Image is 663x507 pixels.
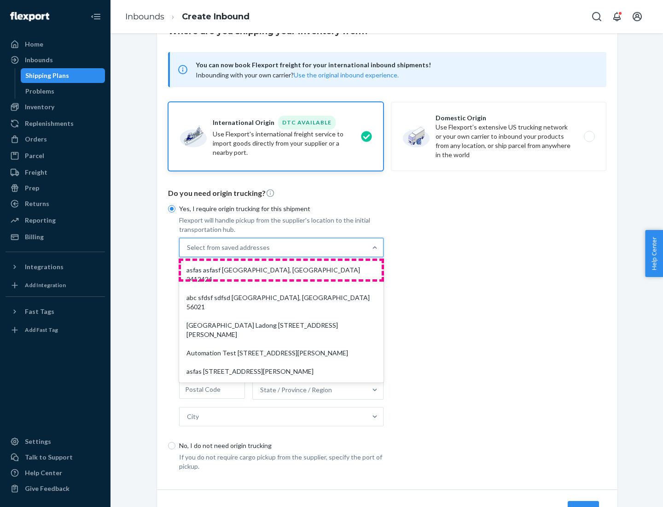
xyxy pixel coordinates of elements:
[6,116,105,131] a: Replenishments
[25,437,51,446] div: Settings
[6,323,105,337] a: Add Fast Tag
[6,165,105,180] a: Freight
[608,7,626,26] button: Open notifications
[25,71,69,80] div: Shipping Plans
[25,199,49,208] div: Returns
[196,59,595,71] span: You can now book Flexport freight for your international inbound shipments!
[196,71,399,79] span: Inbounding with your own carrier?
[25,484,70,493] div: Give Feedback
[21,84,105,99] a: Problems
[6,213,105,228] a: Reporting
[181,362,382,381] div: asfas [STREET_ADDRESS][PERSON_NAME]
[179,441,384,450] p: No, I do not need origin trucking
[6,181,105,195] a: Prep
[179,204,384,213] p: Yes, I require origin trucking for this shipment
[6,132,105,147] a: Orders
[25,102,54,112] div: Inventory
[25,119,74,128] div: Replenishments
[6,148,105,163] a: Parcel
[182,12,250,22] a: Create Inbound
[6,230,105,244] a: Billing
[179,380,245,399] input: Postal Code
[25,468,62,478] div: Help Center
[6,53,105,67] a: Inbounds
[181,289,382,316] div: abc sfdsf sdfsd [GEOGRAPHIC_DATA], [GEOGRAPHIC_DATA] 56021
[645,230,663,277] button: Help Center
[187,243,270,252] div: Select from saved addresses
[168,442,175,449] input: No, I do not need origin trucking
[6,304,105,319] button: Fast Tags
[6,466,105,480] a: Help Center
[25,232,44,242] div: Billing
[179,216,384,234] p: Flexport will handle pickup from the supplier's location to the initial transportation hub.
[181,316,382,344] div: [GEOGRAPHIC_DATA] Ladong [STREET_ADDRESS][PERSON_NAME]
[6,37,105,52] a: Home
[6,450,105,465] a: Talk to Support
[25,326,58,334] div: Add Fast Tag
[181,344,382,362] div: Automation Test [STREET_ADDRESS][PERSON_NAME]
[87,7,105,26] button: Close Navigation
[6,278,105,293] a: Add Integration
[6,100,105,114] a: Inventory
[6,481,105,496] button: Give Feedback
[118,3,257,30] ol: breadcrumbs
[179,453,384,471] p: If you do not require cargo pickup from the supplier, specify the port of pickup.
[25,168,47,177] div: Freight
[25,151,44,160] div: Parcel
[168,188,606,199] p: Do you need origin trucking?
[587,7,606,26] button: Open Search Box
[25,87,54,96] div: Problems
[25,281,66,289] div: Add Integration
[6,259,105,274] button: Integrations
[25,262,64,271] div: Integrations
[294,71,399,80] button: Use the original inbound experience.
[181,261,382,289] div: asfas asfasf [GEOGRAPHIC_DATA], [GEOGRAPHIC_DATA] 2412424
[25,307,54,316] div: Fast Tags
[628,7,646,26] button: Open account menu
[6,434,105,449] a: Settings
[10,12,49,21] img: Flexport logo
[6,196,105,211] a: Returns
[25,135,47,144] div: Orders
[187,412,199,421] div: City
[260,385,332,395] div: State / Province / Region
[25,453,73,462] div: Talk to Support
[25,40,43,49] div: Home
[168,205,175,212] input: Yes, I require origin trucking for this shipment
[21,68,105,83] a: Shipping Plans
[125,12,164,22] a: Inbounds
[25,55,53,65] div: Inbounds
[25,216,56,225] div: Reporting
[25,183,39,193] div: Prep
